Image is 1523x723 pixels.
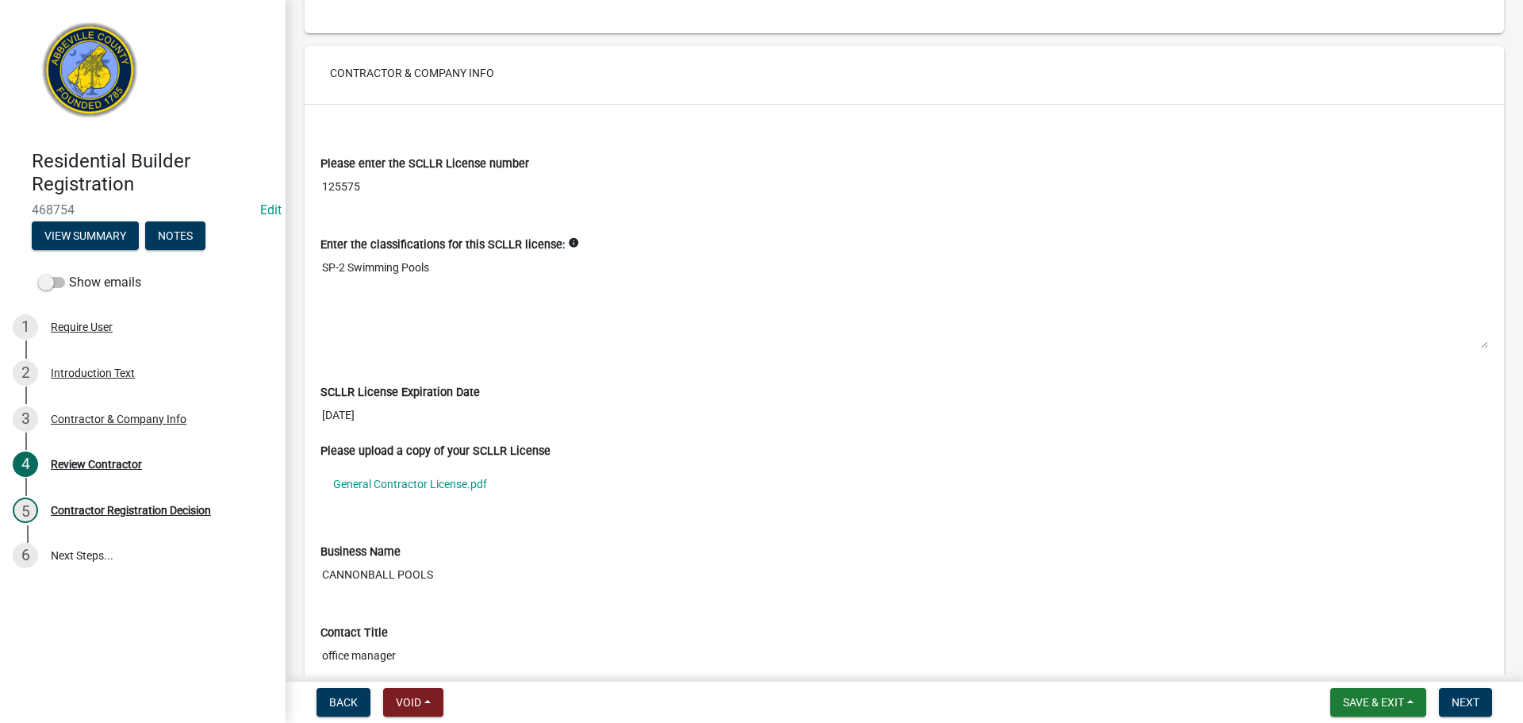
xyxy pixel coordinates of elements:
span: Back [329,696,358,709]
div: Contractor & Company Info [51,413,186,425]
a: Edit [260,202,282,217]
label: Business Name [320,547,401,558]
div: Contractor Registration Decision [51,505,211,516]
button: Contractor & Company Info [317,59,507,87]
button: Back [316,688,370,717]
wm-modal-confirm: Summary [32,230,139,243]
div: 2 [13,360,38,386]
h4: Residential Builder Registration [32,150,273,196]
button: View Summary [32,221,139,250]
div: 5 [13,498,38,523]
i: info [568,237,579,248]
button: Void [383,688,443,717]
label: Please upload a copy of your SCLLR License [320,446,551,457]
button: Save & Exit [1330,688,1426,717]
label: SCLLR License Expiration Date [320,387,480,398]
label: Show emails [38,273,141,292]
span: 468754 [32,202,254,217]
wm-modal-confirm: Edit Application Number [260,202,282,217]
label: Please enter the SCLLR License number [320,159,529,170]
textarea: SP-2 Swimming Pools [320,253,1488,349]
a: General Contractor License.pdf [320,466,1488,502]
img: Abbeville County, South Carolina [32,17,148,133]
div: 4 [13,452,38,477]
span: Next [1452,696,1479,709]
div: Introduction Text [51,367,135,379]
div: 1 [13,314,38,340]
div: 6 [13,543,38,568]
label: Contact Title [320,628,388,639]
div: 3 [13,406,38,432]
div: Require User [51,321,113,333]
span: Void [396,696,421,709]
button: Notes [145,221,205,250]
span: Save & Exit [1343,696,1404,709]
label: Enter the classifications for this SCLLR license: [320,240,565,251]
wm-modal-confirm: Notes [145,230,205,243]
div: Review Contractor [51,459,142,470]
button: Next [1439,688,1492,717]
